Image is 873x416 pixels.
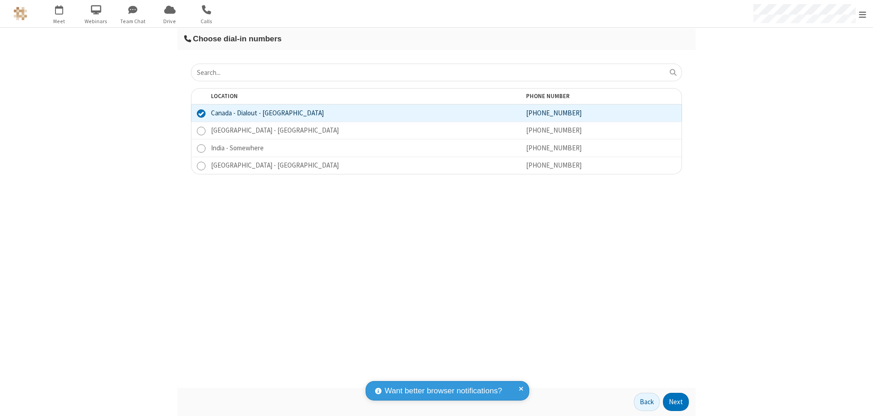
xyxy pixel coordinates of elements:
button: Back [634,393,660,411]
span: [PHONE_NUMBER] [526,161,582,169]
span: Choose dial-in numbers [193,34,281,43]
span: Drive [153,17,187,25]
input: Search... [191,64,682,81]
span: Webinars [79,17,113,25]
td: [GEOGRAPHIC_DATA] - [GEOGRAPHIC_DATA] [206,122,521,139]
iframe: Chat [850,392,866,410]
span: [PHONE_NUMBER] [526,109,582,117]
span: Team Chat [116,17,150,25]
img: QA Selenium DO NOT DELETE OR CHANGE [14,7,27,20]
td: [GEOGRAPHIC_DATA] - [GEOGRAPHIC_DATA] [206,157,521,175]
th: Phone number [521,88,682,104]
td: India - Somewhere [206,139,521,157]
button: Next [663,393,689,411]
span: Want better browser notifications? [385,385,502,397]
span: Meet [42,17,76,25]
td: Canada - Dialout - [GEOGRAPHIC_DATA] [206,104,521,122]
span: [PHONE_NUMBER] [526,144,582,152]
span: Calls [190,17,224,25]
th: Location [206,88,521,104]
span: [PHONE_NUMBER] [526,126,582,134]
